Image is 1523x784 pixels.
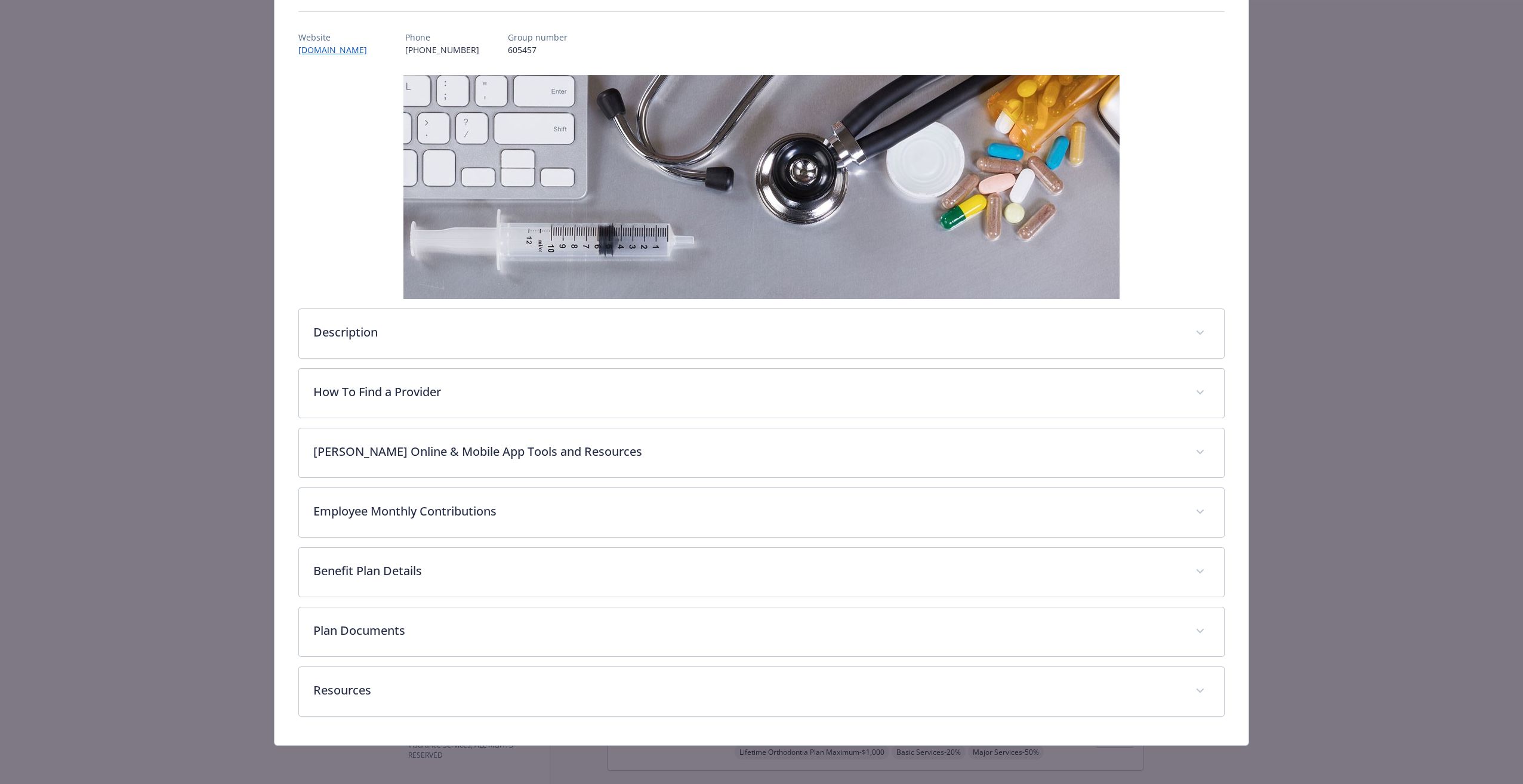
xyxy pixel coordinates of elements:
[299,428,1223,477] div: [PERSON_NAME] Online & Mobile App Tools and Resources
[313,443,1180,461] p: [PERSON_NAME] Online & Mobile App Tools and Resources
[405,31,479,44] p: Phone
[299,667,1223,716] div: Resources
[299,309,1223,358] div: Description
[313,562,1180,580] p: Benefit Plan Details
[313,323,1180,341] p: Description
[403,75,1120,299] img: banner
[299,548,1223,597] div: Benefit Plan Details
[508,31,568,44] p: Group number
[299,488,1223,537] div: Employee Monthly Contributions
[313,622,1180,640] p: Plan Documents
[298,44,377,55] a: [DOMAIN_NAME]
[313,383,1180,401] p: How To Find a Provider
[508,44,568,56] p: 605457
[313,502,1180,520] p: Employee Monthly Contributions
[299,607,1223,656] div: Plan Documents
[405,44,479,56] p: [PHONE_NUMBER]
[298,31,377,44] p: Website
[313,681,1180,699] p: Resources
[299,369,1223,418] div: How To Find a Provider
